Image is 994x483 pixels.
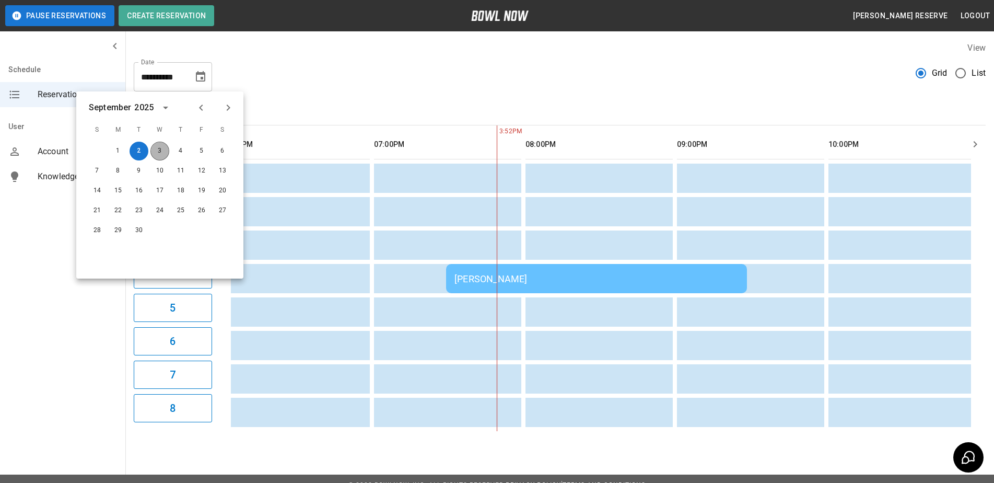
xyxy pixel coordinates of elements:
[130,142,148,160] button: Sep 2, 2025
[170,400,176,417] h6: 8
[88,181,107,200] button: Sep 14, 2025
[956,6,994,26] button: Logout
[192,181,211,200] button: Sep 19, 2025
[171,201,190,220] button: Sep 25, 2025
[130,120,148,141] span: T
[109,201,127,220] button: Sep 22, 2025
[109,221,127,240] button: Sep 29, 2025
[192,120,211,141] span: F
[109,162,127,180] button: Sep 8, 2025
[471,10,529,21] img: logo
[88,120,107,141] span: S
[150,201,169,220] button: Sep 24, 2025
[213,142,232,160] button: Sep 6, 2025
[88,221,107,240] button: Sep 28, 2025
[170,366,176,383] h6: 7
[5,5,114,26] button: Pause Reservations
[130,162,148,180] button: Sep 9, 2025
[109,142,127,160] button: Sep 1, 2025
[192,201,211,220] button: Sep 26, 2025
[932,67,948,79] span: Grid
[967,43,986,53] label: View
[157,99,174,117] button: calendar view is open, switch to year view
[192,142,211,160] button: Sep 5, 2025
[497,126,499,137] span: 3:52PM
[171,142,190,160] button: Sep 4, 2025
[192,162,211,180] button: Sep 12, 2025
[119,5,214,26] button: Create Reservation
[190,66,211,87] button: Choose date, selected date is Sep 2, 2025
[972,67,986,79] span: List
[219,99,237,117] button: Next month
[170,300,176,316] h6: 5
[170,333,176,350] h6: 6
[130,181,148,200] button: Sep 16, 2025
[134,100,986,125] div: inventory tabs
[454,273,739,284] div: [PERSON_NAME]
[88,201,107,220] button: Sep 21, 2025
[130,201,148,220] button: Sep 23, 2025
[130,221,148,240] button: Sep 30, 2025
[109,120,127,141] span: M
[213,181,232,200] button: Sep 20, 2025
[171,162,190,180] button: Sep 11, 2025
[213,201,232,220] button: Sep 27, 2025
[38,145,117,158] span: Account
[849,6,952,26] button: [PERSON_NAME] reserve
[150,120,169,141] span: W
[192,99,210,117] button: Previous month
[677,130,824,159] th: 09:00PM
[38,170,117,183] span: Knowledge Base
[525,130,673,159] th: 08:00PM
[134,327,212,355] button: 6
[134,101,154,114] div: 2025
[38,88,117,101] span: Reservations
[134,394,212,422] button: 8
[171,181,190,200] button: Sep 18, 2025
[134,294,212,322] button: 5
[109,181,127,200] button: Sep 15, 2025
[150,162,169,180] button: Sep 10, 2025
[828,130,976,159] th: 10:00PM
[134,361,212,389] button: 7
[88,162,107,180] button: Sep 7, 2025
[89,101,131,114] div: September
[171,120,190,141] span: T
[213,120,232,141] span: S
[150,181,169,200] button: Sep 17, 2025
[150,142,169,160] button: Sep 3, 2025
[213,162,232,180] button: Sep 13, 2025
[374,130,521,159] th: 07:00PM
